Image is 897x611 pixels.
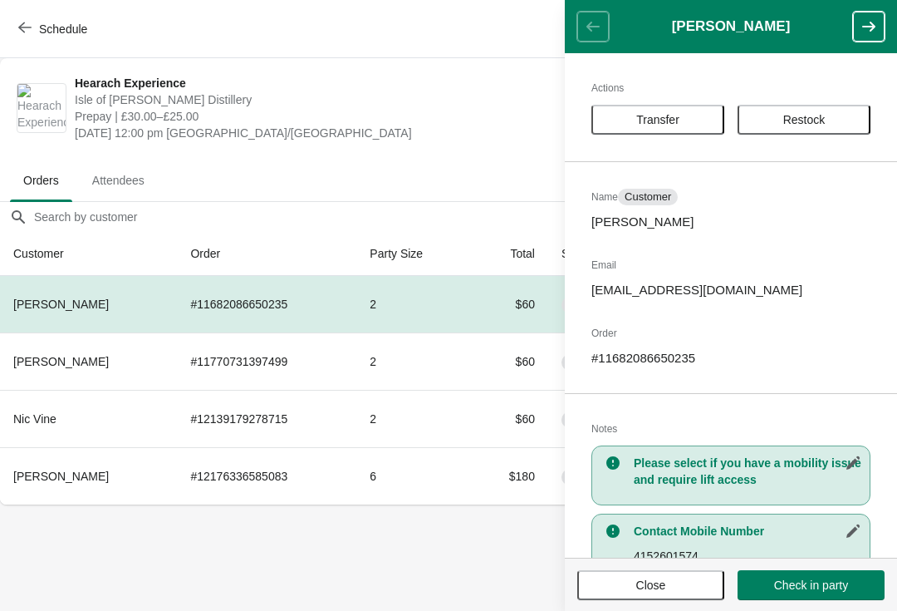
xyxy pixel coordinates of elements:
span: Customer [625,190,671,204]
p: 4152601574 [634,548,861,564]
p: [PERSON_NAME] [591,214,870,230]
span: Prepay | £30.00–£25.00 [75,108,584,125]
p: [EMAIL_ADDRESS][DOMAIN_NAME] [591,282,870,298]
h2: Actions [591,80,870,96]
h3: Please select if you have a mobility issue and require lift access [634,455,861,488]
td: 2 [356,333,472,390]
td: 2 [356,276,472,333]
span: [PERSON_NAME] [13,355,109,368]
span: Schedule [39,22,87,36]
span: [PERSON_NAME] [13,470,109,483]
span: Transfer [636,113,679,126]
span: Isle of [PERSON_NAME] Distillery [75,91,584,108]
th: Order [177,232,356,276]
span: Check in party [774,579,848,592]
button: Restock [738,105,870,135]
button: Schedule [8,14,100,44]
h2: Name [591,189,870,205]
input: Search by customer [33,202,897,232]
th: Party Size [356,232,472,276]
span: Nic Vine [13,412,56,426]
span: Restock [783,113,826,126]
td: # 11770731397499 [177,333,356,390]
h2: Email [591,257,870,273]
th: Status [548,232,649,276]
button: Transfer [591,105,724,135]
h2: Order [591,325,870,342]
td: 2 [356,390,472,447]
span: Close [636,579,666,592]
td: $60 [472,333,548,390]
span: Orders [10,165,72,195]
span: Hearach Experience [75,75,584,91]
td: # 12176336585083 [177,447,356,505]
h2: Notes [591,421,870,437]
span: [DATE] 12:00 pm [GEOGRAPHIC_DATA]/[GEOGRAPHIC_DATA] [75,125,584,141]
h1: [PERSON_NAME] [609,18,853,35]
td: $180 [472,447,548,505]
span: Attendees [79,165,158,195]
span: [PERSON_NAME] [13,298,109,311]
h3: Contact Mobile Number [634,523,861,540]
td: 6 [356,447,472,505]
th: Total [472,232,548,276]
button: Close [577,570,724,600]
img: Hearach Experience [17,84,66,132]
p: # 11682086650235 [591,350,870,367]
td: # 11682086650235 [177,276,356,333]
td: # 12139179278715 [177,390,356,447]
td: $60 [472,390,548,447]
button: Check in party [738,570,885,600]
td: $60 [472,276,548,333]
